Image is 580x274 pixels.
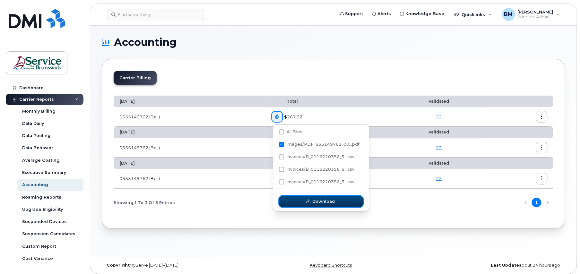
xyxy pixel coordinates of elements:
a: PDF_555149762_005_0000000000.pdf [271,173,283,184]
th: [DATE] [114,96,265,107]
td: 0555149762 (Bell) [114,107,265,126]
span: invoices/B_0116220356_5...csv [287,179,354,184]
th: [DATE] [114,158,265,169]
td: 0555149762 (Bell) [114,169,265,188]
button: Download [279,196,363,207]
span: images/PDF_555149762_007_0000000000.pdf [279,143,359,148]
span: invoices/B_0116220356_555149762_20082025_DTL.csv [279,168,354,173]
span: images/PDF_555149762_00...pdf [287,142,359,147]
strong: Last Update [491,263,519,268]
th: Validated [392,158,486,169]
span: Total [271,99,298,104]
span: invoices/B_0116220356_5...csv [287,154,354,159]
button: Page 1 [532,198,541,207]
a: Keyboard Shortcuts [310,263,352,268]
span: Download [312,198,335,204]
div: about 24 hours ago [411,263,565,268]
span: Total [271,161,298,166]
span: Total [271,130,298,134]
div: MyServe [DATE]–[DATE] [102,263,256,268]
a: 22 [436,114,442,119]
span: invoices/B_0116220356_555149762_20082025_ACC.csv [279,156,354,160]
th: Validated [392,96,486,107]
span: $267.32 [283,114,302,120]
th: Validated [392,126,486,138]
strong: Copyright [107,263,130,268]
a: 22 [436,145,442,150]
td: 0555149762 (Bell) [114,138,265,158]
th: [DATE] [114,126,265,138]
span: invoices/B_0116220356_555149762_20082025_MOB.csv [279,181,354,185]
span: All Files [287,129,302,134]
span: Accounting [114,38,177,47]
span: invoices/B_0116220356_5...csv [287,167,354,172]
a: 22 [436,176,442,181]
span: Showing 1 To 3 Of 3 Entries [114,198,175,207]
